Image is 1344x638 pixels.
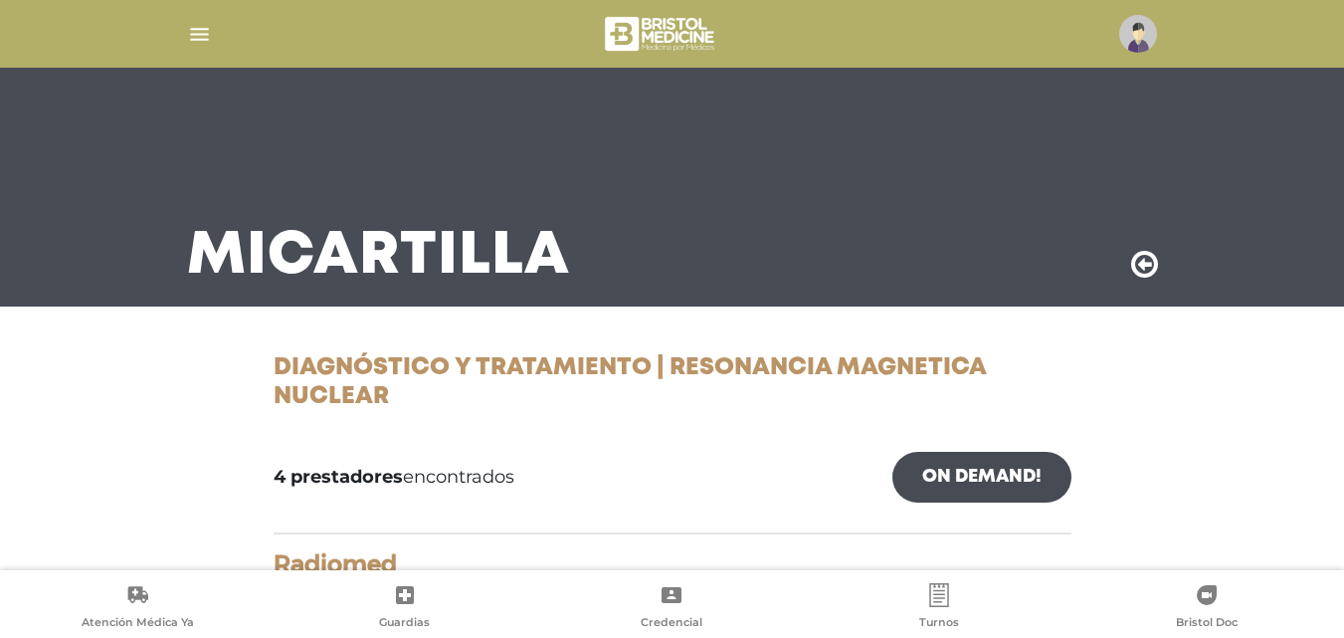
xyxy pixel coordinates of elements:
[919,615,959,633] span: Turnos
[379,615,430,633] span: Guardias
[187,22,212,47] img: Cober_menu-lines-white.svg
[274,550,1071,579] h4: Radiomed
[892,452,1071,503] a: On Demand!
[602,10,720,58] img: bristol-medicine-blanco.png
[806,583,1073,634] a: Turnos
[4,583,272,634] a: Atención Médica Ya
[187,231,570,283] h3: Mi Cartilla
[538,583,806,634] a: Credencial
[274,354,1071,412] h1: Diagnóstico y Tratamiento | Resonancia Magnetica Nuclear
[274,464,514,491] span: encontrados
[82,615,194,633] span: Atención Médica Ya
[1072,583,1340,634] a: Bristol Doc
[1119,15,1157,53] img: profile-placeholder.svg
[1176,615,1238,633] span: Bristol Doc
[274,466,403,488] b: 4 prestadores
[641,615,702,633] span: Credencial
[272,583,539,634] a: Guardias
